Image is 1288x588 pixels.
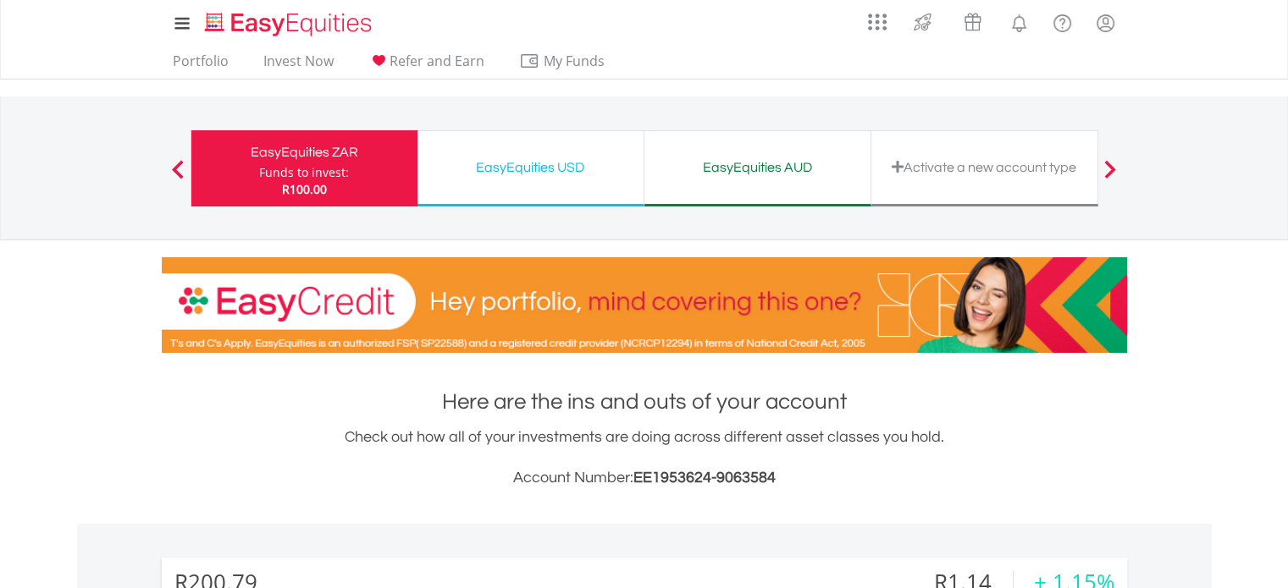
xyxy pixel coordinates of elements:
a: My Profile [1084,4,1127,41]
img: EasyEquities_Logo.png [202,10,379,38]
span: My Funds [519,50,630,72]
div: EasyEquities ZAR [202,140,407,164]
span: R100.00 [282,181,327,197]
a: Refer and Earn [362,52,491,79]
div: Check out how all of your investments are doing across different asset classes you hold. [162,426,1127,490]
a: FAQ's and Support [1041,4,1084,38]
a: Vouchers [948,4,998,36]
img: thrive-v2.svg [909,8,937,36]
img: grid-menu-icon.svg [868,13,887,31]
div: Activate a new account type [882,156,1087,179]
img: vouchers-v2.svg [959,8,987,36]
a: AppsGrid [857,4,898,31]
div: EasyEquities USD [428,156,633,179]
a: Invest Now [257,52,340,79]
img: EasyCredit Promotion Banner [162,257,1127,353]
a: Notifications [998,4,1041,38]
a: Home page [198,4,379,38]
h1: Here are the ins and outs of your account [162,387,1127,417]
div: Funds to invest: [259,164,349,181]
h3: Account Number: [162,466,1127,490]
a: Portfolio [166,52,235,79]
span: Refer and Earn [390,52,484,70]
span: EE1953624-9063584 [633,470,776,486]
div: EasyEquities AUD [655,156,860,179]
